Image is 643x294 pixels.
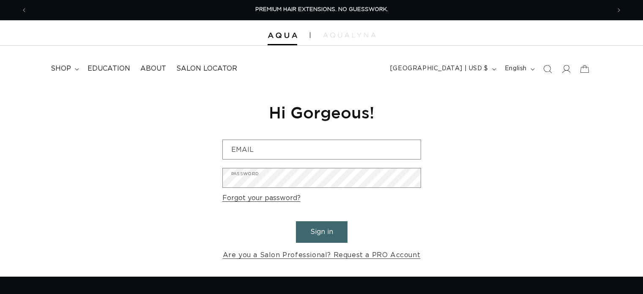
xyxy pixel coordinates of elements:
[500,61,538,77] button: English
[610,2,628,18] button: Next announcement
[223,249,421,261] a: Are you a Salon Professional? Request a PRO Account
[88,64,130,73] span: Education
[140,64,166,73] span: About
[51,64,71,73] span: shop
[222,192,301,204] a: Forgot your password?
[176,64,237,73] span: Salon Locator
[171,59,242,78] a: Salon Locator
[82,59,135,78] a: Education
[385,61,500,77] button: [GEOGRAPHIC_DATA] | USD $
[323,33,376,38] img: aqualyna.com
[15,2,33,18] button: Previous announcement
[390,64,488,73] span: [GEOGRAPHIC_DATA] | USD $
[135,59,171,78] a: About
[538,60,557,78] summary: Search
[255,7,388,12] span: PREMIUM HAIR EXTENSIONS. NO GUESSWORK.
[46,59,82,78] summary: shop
[296,221,347,243] button: Sign in
[505,64,527,73] span: English
[268,33,297,38] img: Aqua Hair Extensions
[223,140,421,159] input: Email
[222,102,421,123] h1: Hi Gorgeous!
